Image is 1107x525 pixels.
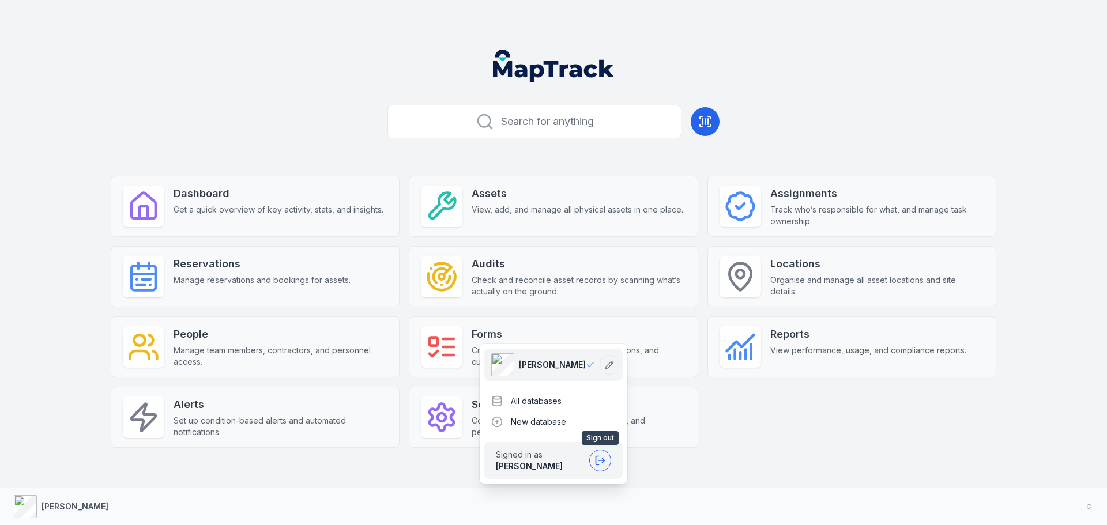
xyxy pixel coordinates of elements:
[582,431,619,445] span: Sign out
[496,449,585,460] span: Signed in as
[484,411,623,432] div: New database
[484,391,623,411] div: All databases
[519,359,586,371] span: [PERSON_NAME]
[496,461,563,471] strong: [PERSON_NAME]
[42,501,108,511] strong: [PERSON_NAME]
[480,344,627,484] div: [PERSON_NAME]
